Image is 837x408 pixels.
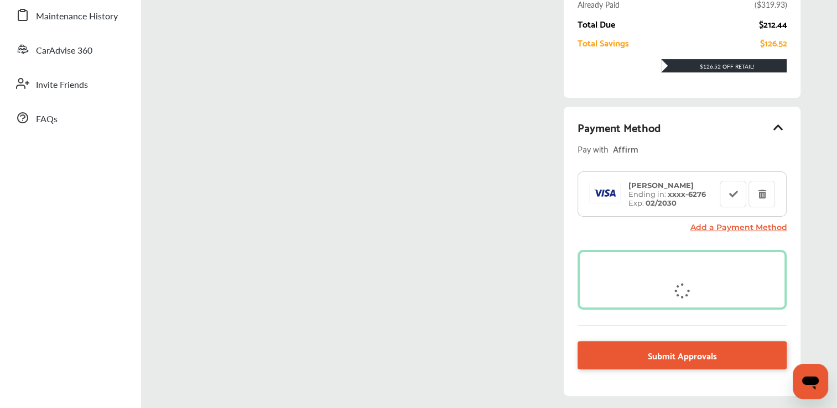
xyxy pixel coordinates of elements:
[668,190,706,198] strong: xxxx- 6276
[578,141,609,156] span: Pay with
[10,103,130,132] a: FAQs
[36,44,92,58] span: CarAdvise 360
[578,118,787,137] div: Payment Method
[758,19,787,29] div: $212.44
[578,38,629,48] div: Total Savings
[760,38,787,48] div: $126.52
[36,112,58,127] span: FAQs
[690,222,787,232] a: Add a Payment Method
[10,1,130,29] a: Maintenance History
[36,9,118,24] span: Maintenance History
[623,181,711,207] div: Ending in: Exp:
[628,181,694,190] strong: [PERSON_NAME]
[10,69,130,98] a: Invite Friends
[578,341,787,369] a: Submit Approvals
[648,348,717,363] span: Submit Approvals
[793,364,828,399] iframe: Button to launch messaging window
[36,78,88,92] span: Invite Friends
[661,62,787,70] div: $126.52 Off Retail!
[646,198,677,207] strong: 02/2030
[578,19,615,29] div: Total Due
[10,35,130,64] a: CarAdvise 360
[613,141,751,156] div: Affirm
